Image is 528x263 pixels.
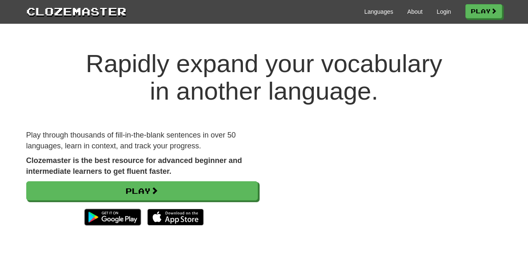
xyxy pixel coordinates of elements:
[437,8,451,16] a: Login
[26,156,242,175] strong: Clozemaster is the best resource for advanced beginner and intermediate learners to get fluent fa...
[407,8,423,16] a: About
[364,8,393,16] a: Languages
[26,181,258,200] a: Play
[465,4,502,18] a: Play
[26,130,258,151] p: Play through thousands of fill-in-the-blank sentences in over 50 languages, learn in context, and...
[26,3,126,19] a: Clozemaster
[80,205,145,230] img: Get it on Google Play
[147,209,204,225] img: Download_on_the_App_Store_Badge_US-UK_135x40-25178aeef6eb6b83b96f5f2d004eda3bffbb37122de64afbaef7...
